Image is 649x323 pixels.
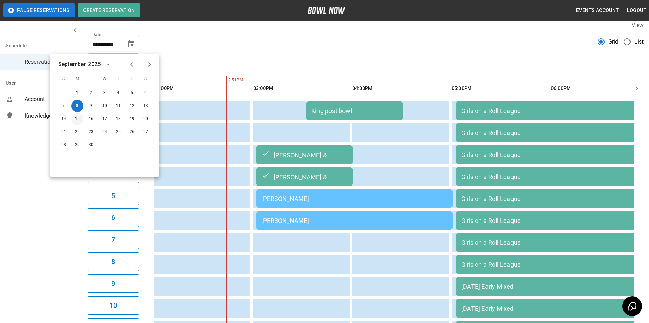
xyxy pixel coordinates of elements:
[88,230,139,249] button: 7
[71,139,83,151] button: Sep 29, 2025
[88,252,139,271] button: 8
[126,87,138,99] button: Sep 5, 2025
[111,278,115,289] h6: 9
[140,113,152,125] button: Sep 20, 2025
[88,208,139,227] button: 6
[126,72,138,86] span: F
[126,100,138,112] button: Sep 12, 2025
[103,59,114,70] button: calendar view is open, switch to year view
[112,87,125,99] button: Sep 4, 2025
[88,274,139,293] button: 9
[112,72,125,86] span: T
[57,126,70,138] button: Sep 21, 2025
[99,72,111,86] span: W
[57,139,70,151] button: Sep 28, 2025
[125,37,138,51] button: Choose date, selected date is Sep 8, 2025
[126,126,138,138] button: Sep 26, 2025
[112,100,125,112] button: Sep 11, 2025
[112,126,125,138] button: Sep 25, 2025
[311,107,398,115] div: King post bowl
[78,3,140,17] button: Create Reservation
[608,38,619,46] span: Grid
[71,87,83,99] button: Sep 1, 2025
[85,113,97,125] button: Sep 16, 2025
[140,126,152,138] button: Sep 27, 2025
[25,95,77,104] span: Account
[140,100,152,112] button: Sep 13, 2025
[85,72,97,86] span: T
[85,100,97,112] button: Sep 9, 2025
[57,100,70,112] button: Sep 7, 2025
[71,100,83,112] button: Sep 8, 2025
[573,4,622,17] button: Events Account
[261,151,348,159] div: [PERSON_NAME] & [PERSON_NAME] [PERSON_NAME] post bowl
[261,217,447,224] div: [PERSON_NAME]
[99,126,111,138] button: Sep 24, 2025
[634,38,644,46] span: List
[111,212,115,223] h6: 6
[25,112,77,120] span: Knowledge Base
[71,72,83,86] span: M
[111,234,115,245] h6: 7
[126,59,138,70] button: Previous month
[71,113,83,125] button: Sep 15, 2025
[624,4,649,17] button: Logout
[154,79,250,98] th: 02:00PM
[109,300,117,311] h6: 10
[144,59,155,70] button: Next month
[261,172,348,181] div: [PERSON_NAME] & [PERSON_NAME] [PERSON_NAME] post bowl
[58,60,86,69] div: September
[85,126,97,138] button: Sep 23, 2025
[88,187,139,205] button: 5
[57,113,70,125] button: Sep 14, 2025
[140,87,152,99] button: Sep 6, 2025
[25,58,77,66] span: Reservations
[261,195,447,202] div: [PERSON_NAME]
[88,296,139,315] button: 10
[85,139,97,151] button: Sep 30, 2025
[226,77,228,84] span: 2:51PM
[88,59,644,76] div: inventory tabs
[112,113,125,125] button: Sep 18, 2025
[126,113,138,125] button: Sep 19, 2025
[111,256,115,267] h6: 8
[140,72,152,86] span: S
[85,87,97,99] button: Sep 2, 2025
[99,87,111,99] button: Sep 3, 2025
[99,113,111,125] button: Sep 17, 2025
[71,126,83,138] button: Sep 22, 2025
[111,190,115,201] h6: 5
[88,60,101,69] div: 2025
[57,72,70,86] span: S
[99,100,111,112] button: Sep 10, 2025
[3,3,75,17] button: Pause Reservations
[632,22,644,28] label: View
[308,7,345,14] img: logo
